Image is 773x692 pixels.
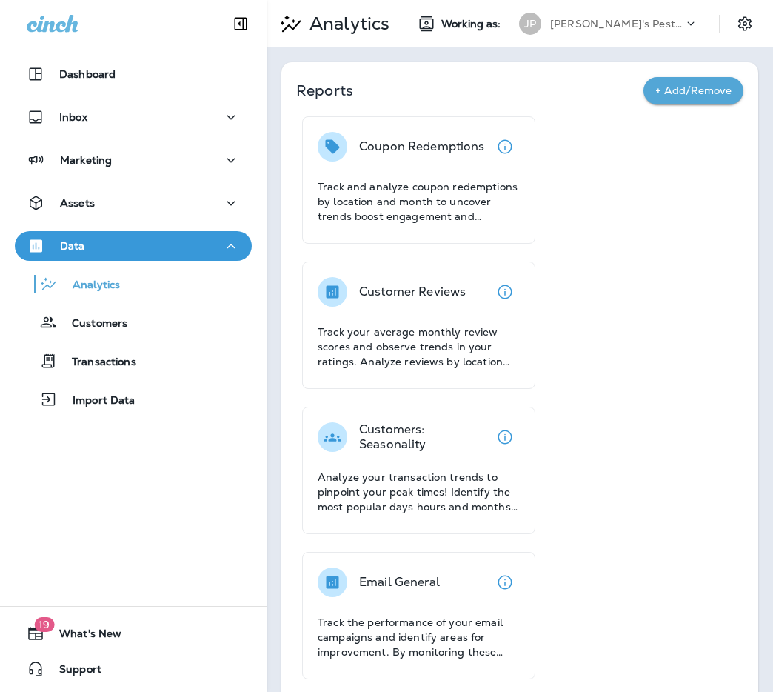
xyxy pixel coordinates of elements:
[550,18,683,30] p: [PERSON_NAME]'s Pest Control - [GEOGRAPHIC_DATA]
[15,145,252,175] button: Marketing
[359,139,485,154] p: Coupon Redemptions
[318,325,520,369] p: Track your average monthly review scores and observe trends in your ratings. Analyze reviews by l...
[60,154,112,166] p: Marketing
[359,422,490,452] p: Customers: Seasonality
[44,663,101,681] span: Support
[220,9,261,39] button: Collapse Sidebar
[318,179,520,224] p: Track and analyze coupon redemptions by location and month to uncover trends boost engagement and...
[44,628,121,645] span: What's New
[15,59,252,89] button: Dashboard
[296,80,643,101] p: Reports
[359,575,440,590] p: Email General
[15,654,252,684] button: Support
[34,617,54,632] span: 19
[519,13,541,35] div: JP
[15,307,252,338] button: Customers
[318,615,520,659] p: Track the performance of your email campaigns and identify areas for improvement. By monitoring t...
[57,356,136,370] p: Transactions
[15,188,252,218] button: Assets
[58,394,135,408] p: Import Data
[304,13,389,35] p: Analytics
[490,132,520,162] button: View details
[490,568,520,597] button: View details
[732,10,758,37] button: Settings
[60,240,85,252] p: Data
[60,197,95,209] p: Assets
[15,619,252,648] button: 19What's New
[490,277,520,307] button: View details
[15,384,252,415] button: Import Data
[359,285,466,299] p: Customer Reviews
[15,102,252,132] button: Inbox
[59,111,87,123] p: Inbox
[490,422,520,452] button: View details
[15,231,252,261] button: Data
[58,279,120,293] p: Analytics
[15,345,252,376] button: Transactions
[643,77,743,104] button: + Add/Remove
[441,18,504,30] span: Working as:
[57,317,127,331] p: Customers
[15,268,252,299] button: Analytics
[59,68,116,80] p: Dashboard
[318,470,520,514] p: Analyze your transaction trends to pinpoint your peak times! Identify the most popular days hours...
